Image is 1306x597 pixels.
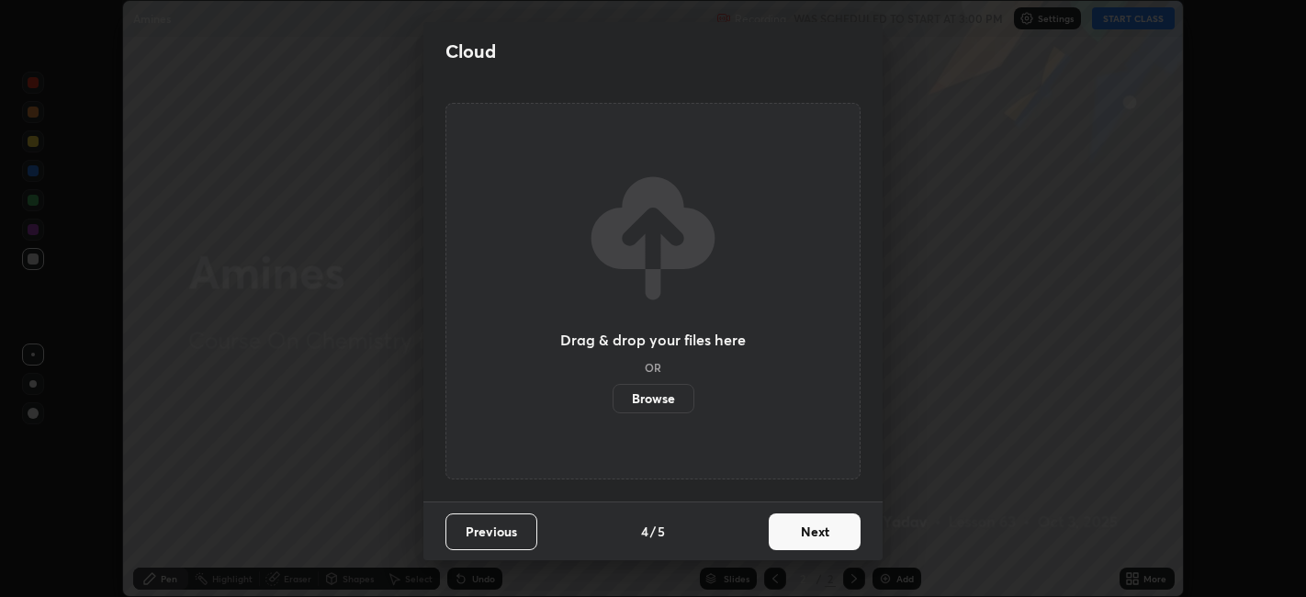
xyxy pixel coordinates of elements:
h4: / [650,522,656,541]
h4: 4 [641,522,648,541]
button: Previous [445,513,537,550]
h5: OR [645,362,661,373]
h2: Cloud [445,39,496,63]
h4: 5 [658,522,665,541]
button: Next [769,513,861,550]
h3: Drag & drop your files here [560,332,746,347]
